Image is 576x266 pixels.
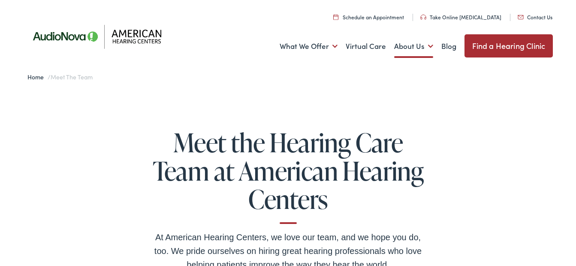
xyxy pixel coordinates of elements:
a: About Us [394,30,433,62]
img: utility icon [518,15,524,19]
span: Meet the Team [51,73,92,81]
img: utility icon [333,14,338,20]
a: Blog [441,30,456,62]
a: Home [27,73,48,81]
img: utility icon [420,15,426,20]
h1: Meet the Hearing Care Team at American Hearing Centers [151,128,425,224]
span: / [27,73,92,81]
a: Take Online [MEDICAL_DATA] [420,13,501,21]
a: Contact Us [518,13,552,21]
a: What We Offer [280,30,338,62]
a: Find a Hearing Clinic [464,34,553,57]
a: Virtual Care [346,30,386,62]
a: Schedule an Appointment [333,13,404,21]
